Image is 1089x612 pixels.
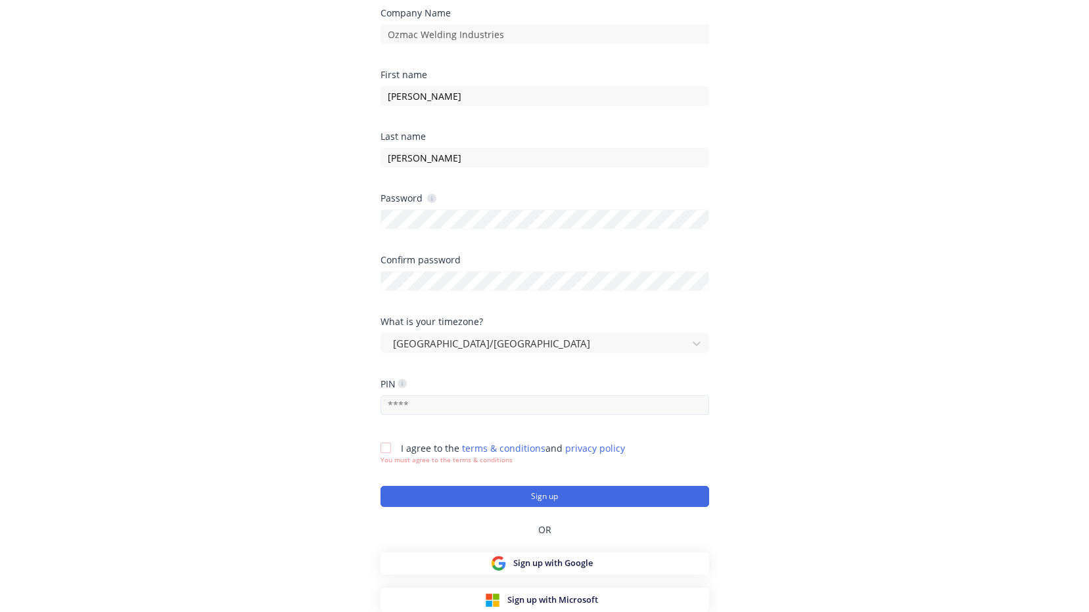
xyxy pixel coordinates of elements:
[462,442,545,454] a: terms & conditions
[381,552,709,575] button: Sign up with Google
[381,70,709,79] div: First name
[401,442,625,454] span: I agree to the and
[565,442,625,454] a: privacy policy
[381,486,709,507] button: Sign up
[381,378,407,390] div: PIN
[381,455,625,465] div: You must agree to the terms & conditions
[381,132,709,141] div: Last name
[381,507,709,552] div: OR
[381,317,709,326] div: What is your timezone?
[507,594,598,606] span: Sign up with Microsoft
[381,192,436,204] div: Password
[513,557,593,569] span: Sign up with Google
[381,255,709,265] div: Confirm password
[381,588,709,612] button: Sign up with Microsoft
[381,9,709,18] div: Company Name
